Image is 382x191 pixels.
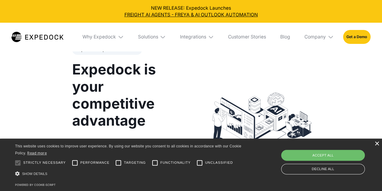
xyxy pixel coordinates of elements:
[5,5,377,18] div: NEW RELEASE: Expedock Launches
[205,160,233,165] span: Unclassified
[15,183,56,186] a: Powered by cookie-script
[5,12,377,18] a: FREIGHT AI AGENTS - FREYA & AI OUTLOOK AUTOMATION
[124,160,146,165] span: Targeting
[160,160,191,165] span: Functionality
[80,160,110,165] span: Performance
[281,164,365,174] div: Decline all
[281,150,365,161] div: Accept all
[276,23,295,51] a: Blog
[304,34,326,40] div: Company
[374,142,379,146] div: Close
[133,23,171,51] div: Solutions
[22,172,47,176] span: Show details
[23,160,66,165] span: Strictly necessary
[15,144,241,155] span: This website uses cookies to improve user experience. By using our website you consent to all coo...
[82,34,116,40] div: Why Expedock
[300,23,338,51] div: Company
[72,61,184,129] h1: Expedock is your competitive advantage
[175,23,219,51] div: Integrations
[27,151,47,155] a: Read more
[15,170,244,178] div: Show details
[138,34,158,40] div: Solutions
[352,162,382,191] iframe: Chat Widget
[223,23,271,51] a: Customer Stories
[343,30,371,44] a: Get a Demo
[78,23,128,51] div: Why Expedock
[180,34,206,40] div: Integrations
